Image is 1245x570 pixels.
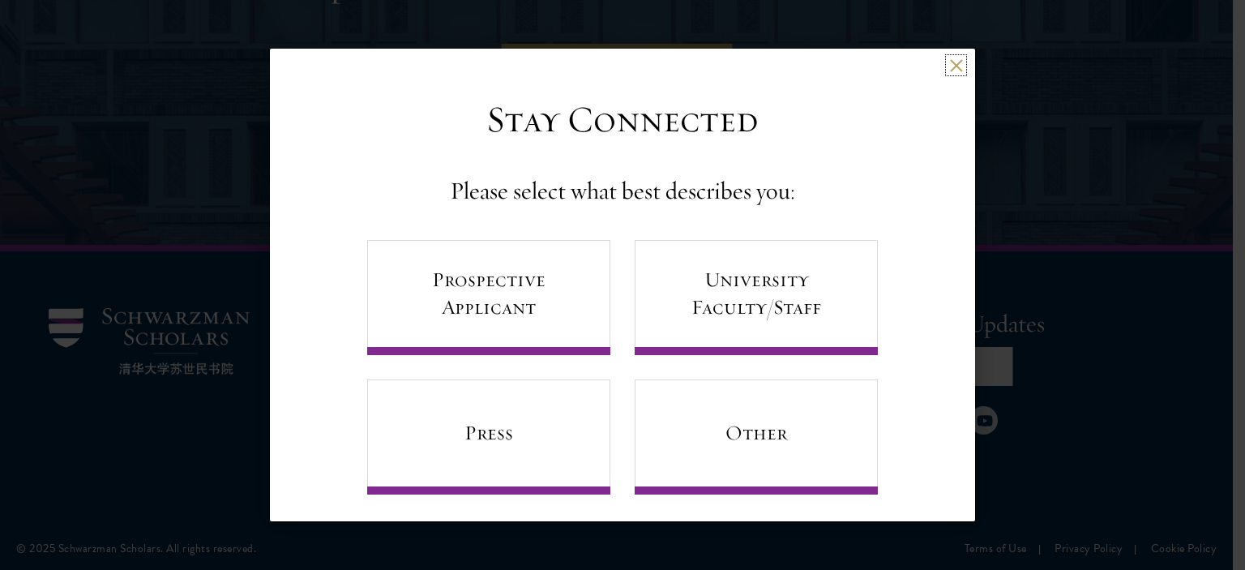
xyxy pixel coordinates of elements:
[367,379,610,495] a: Press
[635,379,878,495] a: Other
[450,175,795,208] h4: Please select what best describes you:
[486,97,759,143] h3: Stay Connected
[367,240,610,355] a: Prospective Applicant
[635,240,878,355] a: University Faculty/Staff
